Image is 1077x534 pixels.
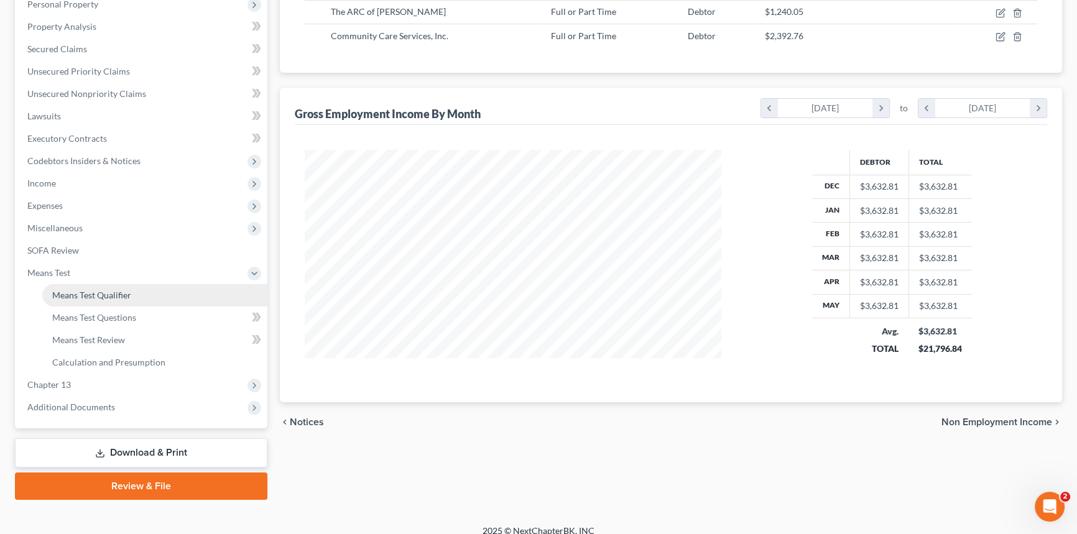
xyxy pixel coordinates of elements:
[849,150,908,175] th: Debtor
[860,180,899,193] div: $3,632.81
[908,294,972,318] td: $3,632.81
[765,6,803,17] span: $1,240.05
[812,294,850,318] th: May
[15,438,267,467] a: Download & Print
[27,88,146,99] span: Unsecured Nonpriority Claims
[935,99,1030,117] div: [DATE]
[27,223,83,233] span: Miscellaneous
[812,198,850,222] th: Jan
[15,472,267,500] a: Review & File
[42,284,267,306] a: Means Test Qualifier
[27,155,141,166] span: Codebtors Insiders & Notices
[27,111,61,121] span: Lawsuits
[908,246,972,270] td: $3,632.81
[551,6,616,17] span: Full or Part Time
[908,150,972,175] th: Total
[17,105,267,127] a: Lawsuits
[918,325,962,338] div: $3,632.81
[1030,99,1047,117] i: chevron_right
[908,270,972,294] td: $3,632.81
[860,205,899,217] div: $3,632.81
[17,38,267,60] a: Secured Claims
[860,276,899,288] div: $3,632.81
[941,417,1052,427] span: Non Employment Income
[42,329,267,351] a: Means Test Review
[27,267,70,278] span: Means Test
[17,83,267,105] a: Unsecured Nonpriority Claims
[1052,417,1062,427] i: chevron_right
[900,102,908,114] span: to
[295,106,481,121] div: Gross Employment Income By Month
[290,417,324,427] span: Notices
[42,351,267,374] a: Calculation and Presumption
[27,133,107,144] span: Executory Contracts
[761,99,778,117] i: chevron_left
[860,252,899,264] div: $3,632.81
[1035,492,1065,522] iframe: Intercom live chat
[27,200,63,211] span: Expenses
[859,325,899,338] div: Avg.
[812,246,850,270] th: Mar
[17,60,267,83] a: Unsecured Priority Claims
[17,127,267,150] a: Executory Contracts
[52,290,131,300] span: Means Test Qualifier
[812,270,850,294] th: Apr
[331,30,448,41] span: Community Care Services, Inc.
[52,312,136,323] span: Means Test Questions
[17,16,267,38] a: Property Analysis
[688,30,716,41] span: Debtor
[778,99,873,117] div: [DATE]
[872,99,889,117] i: chevron_right
[908,223,972,246] td: $3,632.81
[27,245,79,255] span: SOFA Review
[52,357,165,367] span: Calculation and Presumption
[27,379,71,390] span: Chapter 13
[860,300,899,312] div: $3,632.81
[860,228,899,241] div: $3,632.81
[27,178,56,188] span: Income
[765,30,803,41] span: $2,392.76
[17,239,267,262] a: SOFA Review
[52,334,125,345] span: Means Test Review
[27,44,87,54] span: Secured Claims
[331,6,446,17] span: The ARC of [PERSON_NAME]
[551,30,616,41] span: Full or Part Time
[280,417,290,427] i: chevron_left
[859,343,899,355] div: TOTAL
[908,198,972,222] td: $3,632.81
[42,306,267,329] a: Means Test Questions
[812,175,850,198] th: Dec
[918,343,962,355] div: $21,796.84
[812,223,850,246] th: Feb
[688,6,716,17] span: Debtor
[1060,492,1070,502] span: 2
[27,21,96,32] span: Property Analysis
[27,402,115,412] span: Additional Documents
[280,417,324,427] button: chevron_left Notices
[918,99,935,117] i: chevron_left
[941,417,1062,427] button: Non Employment Income chevron_right
[908,175,972,198] td: $3,632.81
[27,66,130,76] span: Unsecured Priority Claims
